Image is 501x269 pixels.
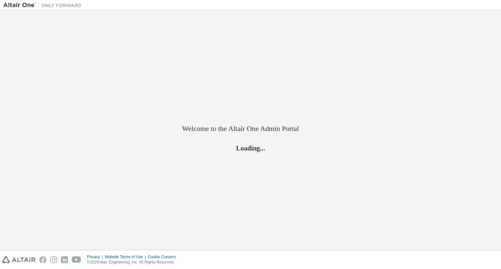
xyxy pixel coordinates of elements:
[39,256,46,263] img: facebook.svg
[87,254,105,260] div: Privacy
[105,254,148,260] div: Website Terms of Use
[182,144,319,152] h2: Loading...
[72,256,81,263] img: youtube.svg
[182,124,319,133] h2: Welcome to the Altair One Admin Portal
[3,2,85,8] img: Altair One
[87,260,180,265] p: © 2025 Altair Engineering, Inc. All Rights Reserved.
[2,256,36,263] img: altair_logo.svg
[148,254,179,260] div: Cookie Consent
[50,256,57,263] img: instagram.svg
[61,256,68,263] img: linkedin.svg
